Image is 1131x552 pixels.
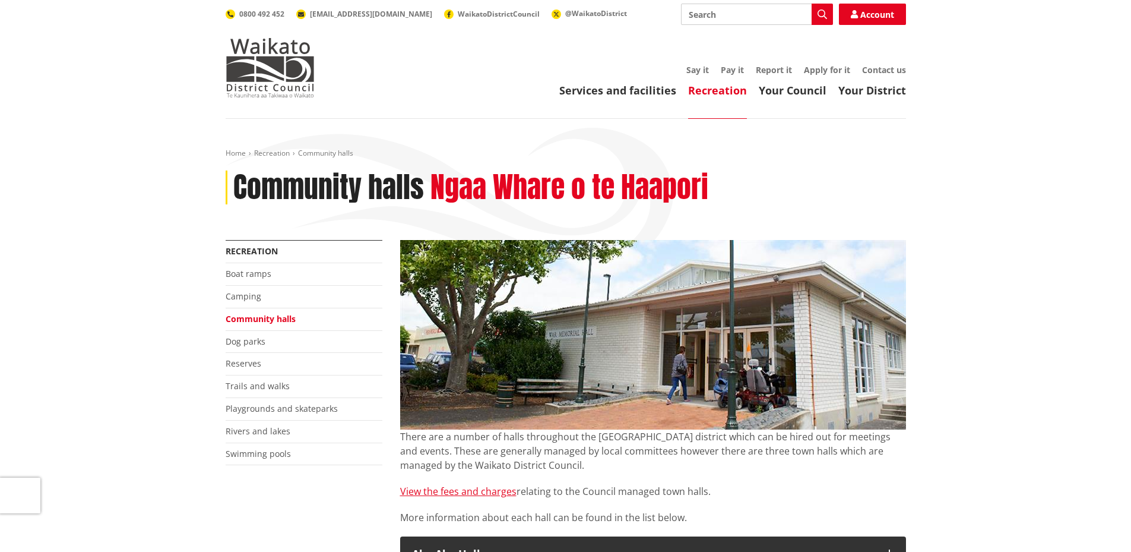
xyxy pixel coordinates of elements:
[839,4,906,25] a: Account
[400,510,906,525] p: More information about each hall can be found in the list below.
[681,4,833,25] input: Search input
[226,268,271,279] a: Boat ramps
[688,83,747,97] a: Recreation
[254,148,290,158] a: Recreation
[838,83,906,97] a: Your District
[430,171,708,205] h2: Ngaa Whare o te Haapori
[400,240,906,430] img: Ngaruawahia Memorial Hall
[226,245,278,257] a: Recreation
[226,38,315,97] img: Waikato District Council - Te Kaunihera aa Takiwaa o Waikato
[565,8,627,18] span: @WaikatoDistrict
[310,9,432,19] span: [EMAIL_ADDRESS][DOMAIN_NAME]
[444,9,540,19] a: WaikatoDistrictCouncil
[552,8,627,18] a: @WaikatoDistrict
[862,64,906,75] a: Contact us
[721,64,744,75] a: Pay it
[686,64,709,75] a: Say it
[804,64,850,75] a: Apply for it
[226,380,290,392] a: Trails and walks
[233,171,424,205] h1: Community halls
[226,9,284,19] a: 0800 492 452
[296,9,432,19] a: [EMAIL_ADDRESS][DOMAIN_NAME]
[759,83,826,97] a: Your Council
[226,403,338,414] a: Playgrounds and skateparks
[756,64,792,75] a: Report it
[226,425,290,437] a: Rivers and lakes
[226,336,265,347] a: Dog parks
[226,149,906,159] nav: breadcrumb
[226,313,296,324] a: Community halls
[226,148,246,158] a: Home
[400,484,906,499] p: relating to the Council managed town halls.
[239,9,284,19] span: 0800 492 452
[400,485,517,498] a: View the fees and charges
[400,430,906,472] p: There are a number of halls throughout the [GEOGRAPHIC_DATA] district which can be hired out for ...
[226,448,291,459] a: Swimming pools
[226,291,261,302] a: Camping
[226,358,261,369] a: Reserves
[559,83,676,97] a: Services and facilities
[458,9,540,19] span: WaikatoDistrictCouncil
[298,148,353,158] span: Community halls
